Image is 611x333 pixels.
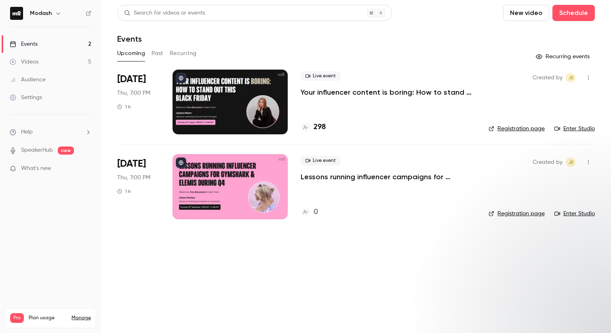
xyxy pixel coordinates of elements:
h4: 298 [314,122,326,133]
h1: Events [117,34,142,44]
a: Registration page [489,210,545,218]
li: help-dropdown-opener [10,128,91,136]
button: Recurring [170,47,197,60]
div: Settings [10,93,42,102]
button: Upcoming [117,47,145,60]
span: new [58,146,74,155]
span: What's new [21,164,51,173]
span: Jack Eaton [566,157,575,167]
a: 0 [301,207,318,218]
span: [DATE] [117,73,146,86]
span: Plan usage [29,315,67,321]
button: New video [503,5,549,21]
div: Search for videos or events [124,9,205,17]
div: Events [10,40,38,48]
a: SpeakerHub [21,146,53,155]
div: Aug 28 Thu, 7:00 PM (Europe/London) [117,70,160,134]
span: JE [568,157,573,167]
a: Lessons running influencer campaigns for Gymshark & Elemis during Q4 [301,172,476,182]
div: 1 h [117,104,131,110]
span: Live event [301,71,341,81]
h4: 0 [314,207,318,218]
span: Created by [533,157,563,167]
a: Registration page [489,125,545,133]
a: 298 [301,122,326,133]
span: Pro [10,313,24,323]
div: Sep 18 Thu, 7:00 PM (Europe/London) [117,154,160,219]
span: Live event [301,156,341,165]
a: Enter Studio [554,125,595,133]
div: 1 h [117,188,131,195]
img: Modash [10,7,23,20]
span: Thu, 7:00 PM [117,89,150,97]
span: Help [21,128,33,136]
span: Thu, 7:00 PM [117,174,150,182]
div: Videos [10,58,38,66]
a: Your influencer content is boring: How to stand out this [DATE][DATE] [301,87,476,97]
h6: Modash [30,9,52,17]
span: [DATE] [117,157,146,170]
a: Enter Studio [554,210,595,218]
div: Audience [10,76,46,84]
span: JE [568,73,573,83]
button: Schedule [552,5,595,21]
span: Created by [533,73,563,83]
a: Manage [72,315,91,321]
button: Recurring events [532,50,595,63]
span: Jack Eaton [566,73,575,83]
button: Past [152,47,163,60]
